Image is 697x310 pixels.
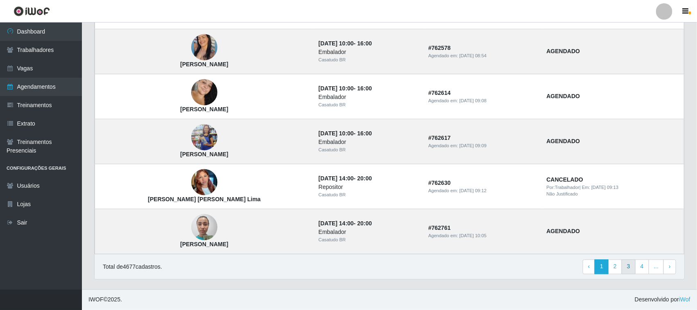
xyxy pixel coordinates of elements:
[357,85,372,92] time: 16:00
[319,102,419,109] div: Casatudo BR
[319,85,372,92] strong: -
[459,99,487,103] time: [DATE] 09:08
[191,165,217,200] img: Cinthya Camily da Silva Lima
[635,296,690,304] span: Desenvolvido por
[547,228,580,235] strong: AGENDADO
[191,72,217,112] img: Amanda Almeida da silva
[583,260,676,274] nav: pagination
[319,192,419,199] div: Casatudo BR
[88,296,122,304] span: © 2025 .
[547,177,583,183] strong: CANCELADO
[459,144,487,148] time: [DATE] 09:09
[319,57,419,64] div: Casatudo BR
[319,93,419,102] div: Embalador
[319,183,419,192] div: Repositor
[669,263,671,270] span: ›
[428,90,451,97] strong: # 762614
[547,138,580,145] strong: AGENDADO
[428,225,451,231] strong: # 762761
[635,260,649,274] a: 4
[459,54,487,58] time: [DATE] 08:54
[319,130,354,137] time: [DATE] 10:00
[103,263,162,272] p: Total de 4677 cadastros.
[591,185,618,190] time: [DATE] 09:13
[319,48,419,57] div: Embalador
[319,220,372,227] strong: -
[148,196,260,203] strong: [PERSON_NAME] [PERSON_NAME] Lima
[191,210,217,245] img: Vitoria da Silva Moura
[428,135,451,142] strong: # 762617
[191,108,217,167] img: Patricia Carla da Silva
[428,98,537,105] div: Agendado em:
[319,40,372,47] strong: -
[319,138,419,147] div: Embalador
[319,175,354,182] time: [DATE] 14:00
[357,40,372,47] time: 16:00
[428,53,537,60] div: Agendado em:
[319,228,419,237] div: Embalador
[547,93,580,100] strong: AGENDADO
[547,48,580,55] strong: AGENDADO
[319,130,372,137] strong: -
[191,31,217,64] img: Raniely Beatriz Querino da Silva
[583,260,595,274] a: Previous
[319,175,372,182] strong: -
[319,220,354,227] time: [DATE] 14:00
[428,233,537,240] div: Agendado em:
[459,189,487,193] time: [DATE] 09:12
[459,234,487,238] time: [DATE] 10:05
[14,6,50,16] img: CoreUI Logo
[428,180,451,186] strong: # 762630
[663,260,676,274] a: Next
[357,130,372,137] time: 16:00
[319,237,419,244] div: Casatudo BR
[608,260,622,274] a: 2
[88,297,104,303] span: IWOF
[319,40,354,47] time: [DATE] 10:00
[547,191,679,198] div: Não Justificado
[180,61,228,68] strong: [PERSON_NAME]
[180,106,228,113] strong: [PERSON_NAME]
[428,188,537,195] div: Agendado em:
[428,143,537,150] div: Agendado em:
[595,260,609,274] a: 1
[588,263,590,270] span: ‹
[319,147,419,154] div: Casatudo BR
[428,45,451,52] strong: # 762578
[357,220,372,227] time: 20:00
[180,241,228,248] strong: [PERSON_NAME]
[547,185,579,190] span: Por: Trabalhador
[357,175,372,182] time: 20:00
[622,260,636,274] a: 3
[319,85,354,92] time: [DATE] 10:00
[679,297,690,303] a: iWof
[649,260,664,274] a: ...
[180,151,228,158] strong: [PERSON_NAME]
[547,184,679,191] div: | Em:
